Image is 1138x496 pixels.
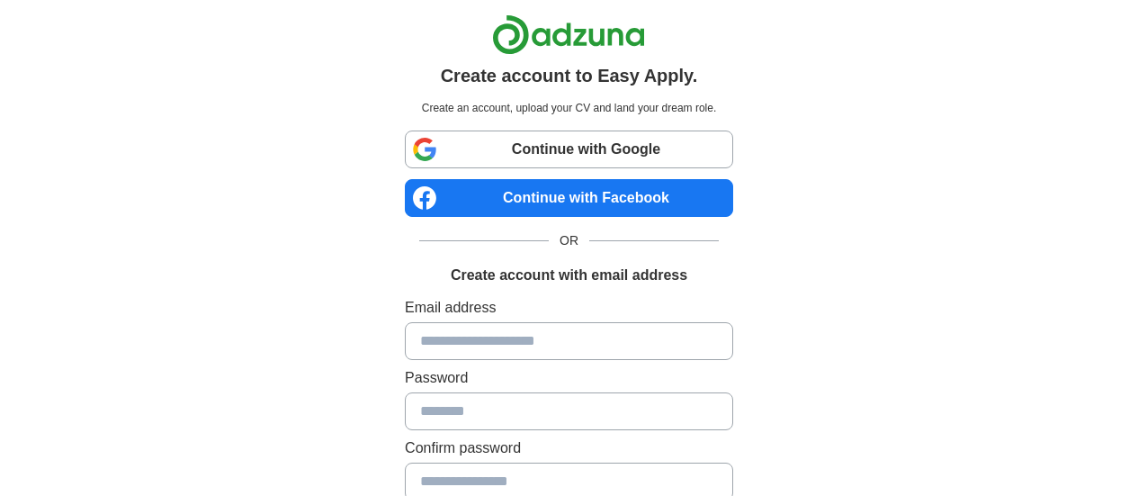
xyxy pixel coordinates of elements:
[492,14,645,55] img: Adzuna logo
[405,297,733,319] label: Email address
[405,131,733,168] a: Continue with Google
[549,231,589,250] span: OR
[408,100,730,116] p: Create an account, upload your CV and land your dream role.
[405,179,733,217] a: Continue with Facebook
[405,367,733,389] label: Password
[441,62,698,89] h1: Create account to Easy Apply.
[405,437,733,459] label: Confirm password
[451,265,687,286] h1: Create account with email address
